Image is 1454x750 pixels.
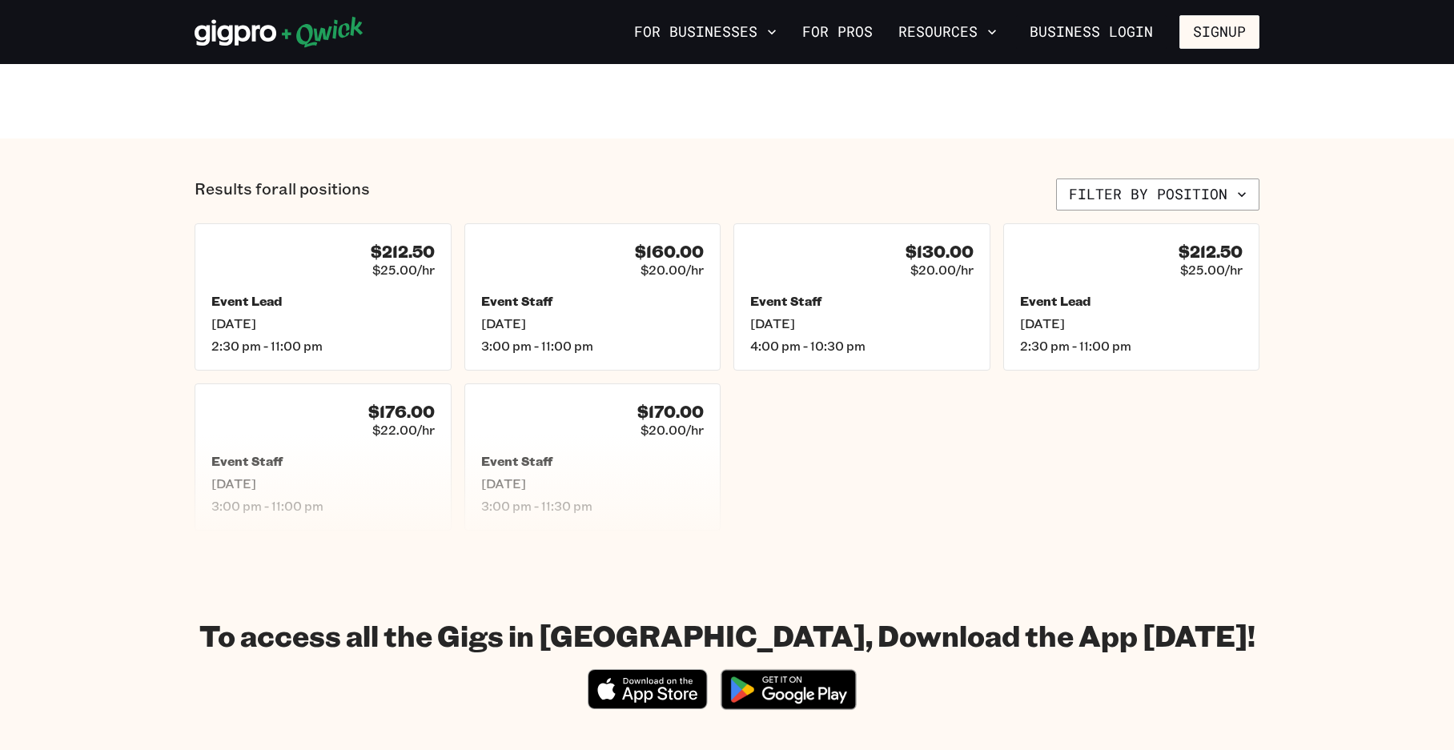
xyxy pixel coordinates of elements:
h4: $212.50 [1179,242,1243,262]
h5: Event Staff [211,453,435,469]
p: Results for all positions [195,178,370,211]
button: Filter by position [1056,178,1259,211]
span: [DATE] [1020,315,1243,331]
span: $25.00/hr [1180,262,1243,278]
button: For Businesses [628,18,783,46]
a: Download on the App Store [588,696,708,712]
span: $25.00/hr [372,262,435,278]
a: For Pros [796,18,879,46]
button: Resources [892,18,1003,46]
span: $20.00/hr [910,262,974,278]
span: [DATE] [481,315,705,331]
span: 2:30 pm - 11:00 pm [211,338,435,354]
h4: $170.00 [637,402,704,422]
h4: $160.00 [635,242,704,262]
h5: Event Lead [1020,293,1243,309]
a: $170.00$20.00/hrEvent Staff[DATE]3:00 pm - 11:30 pm [464,383,721,531]
a: Business Login [1016,15,1167,49]
span: 3:00 pm - 11:00 pm [481,338,705,354]
span: 2:30 pm - 11:00 pm [1020,338,1243,354]
h4: $130.00 [906,242,974,262]
a: $130.00$20.00/hrEvent Staff[DATE]4:00 pm - 10:30 pm [733,223,990,371]
h1: To access all the Gigs in [GEOGRAPHIC_DATA], Download the App [DATE]! [199,617,1255,653]
span: 4:00 pm - 10:30 pm [750,338,974,354]
span: $20.00/hr [641,262,704,278]
h5: Event Staff [750,293,974,309]
h5: Event Lead [211,293,435,309]
a: $160.00$20.00/hrEvent Staff[DATE]3:00 pm - 11:00 pm [464,223,721,371]
span: $22.00/hr [372,422,435,438]
span: [DATE] [481,475,705,491]
span: $20.00/hr [641,422,704,438]
h4: $212.50 [371,242,435,262]
button: Signup [1179,15,1259,49]
h4: $176.00 [368,402,435,422]
img: Get it on Google Play [711,660,866,720]
h5: Event Staff [481,453,705,469]
a: $176.00$22.00/hrEvent Staff[DATE]3:00 pm - 11:00 pm [195,383,452,531]
h5: Event Staff [481,293,705,309]
span: [DATE] [211,315,435,331]
span: [DATE] [211,475,435,491]
span: 3:00 pm - 11:00 pm [211,498,435,514]
span: [DATE] [750,315,974,331]
span: 3:00 pm - 11:30 pm [481,498,705,514]
a: $212.50$25.00/hrEvent Lead[DATE]2:30 pm - 11:00 pm [1003,223,1260,371]
a: $212.50$25.00/hrEvent Lead[DATE]2:30 pm - 11:00 pm [195,223,452,371]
